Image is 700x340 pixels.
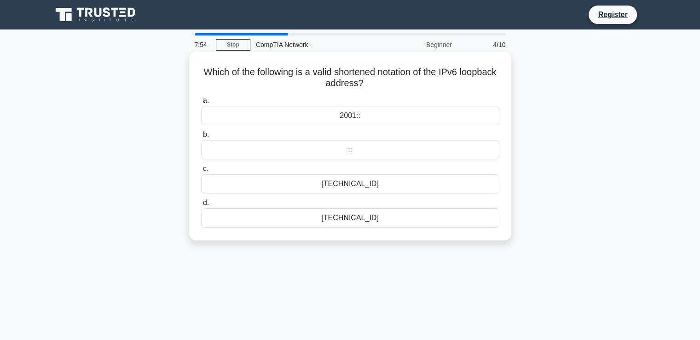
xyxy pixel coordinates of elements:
[203,96,209,104] span: a.
[203,199,209,206] span: d.
[592,9,633,20] a: Register
[457,35,511,54] div: 4/10
[250,35,377,54] div: CompTIA Network+
[203,130,209,138] span: b.
[216,39,250,51] a: Stop
[189,35,216,54] div: 7:54
[201,106,499,125] div: 2001::
[200,66,500,89] h5: Which of the following is a valid shortened notation of the IPv6 loopback address?
[203,164,208,172] span: c.
[377,35,457,54] div: Beginner
[201,140,499,159] div: ::
[201,208,499,228] div: [TECHNICAL_ID]
[201,174,499,193] div: [TECHNICAL_ID]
